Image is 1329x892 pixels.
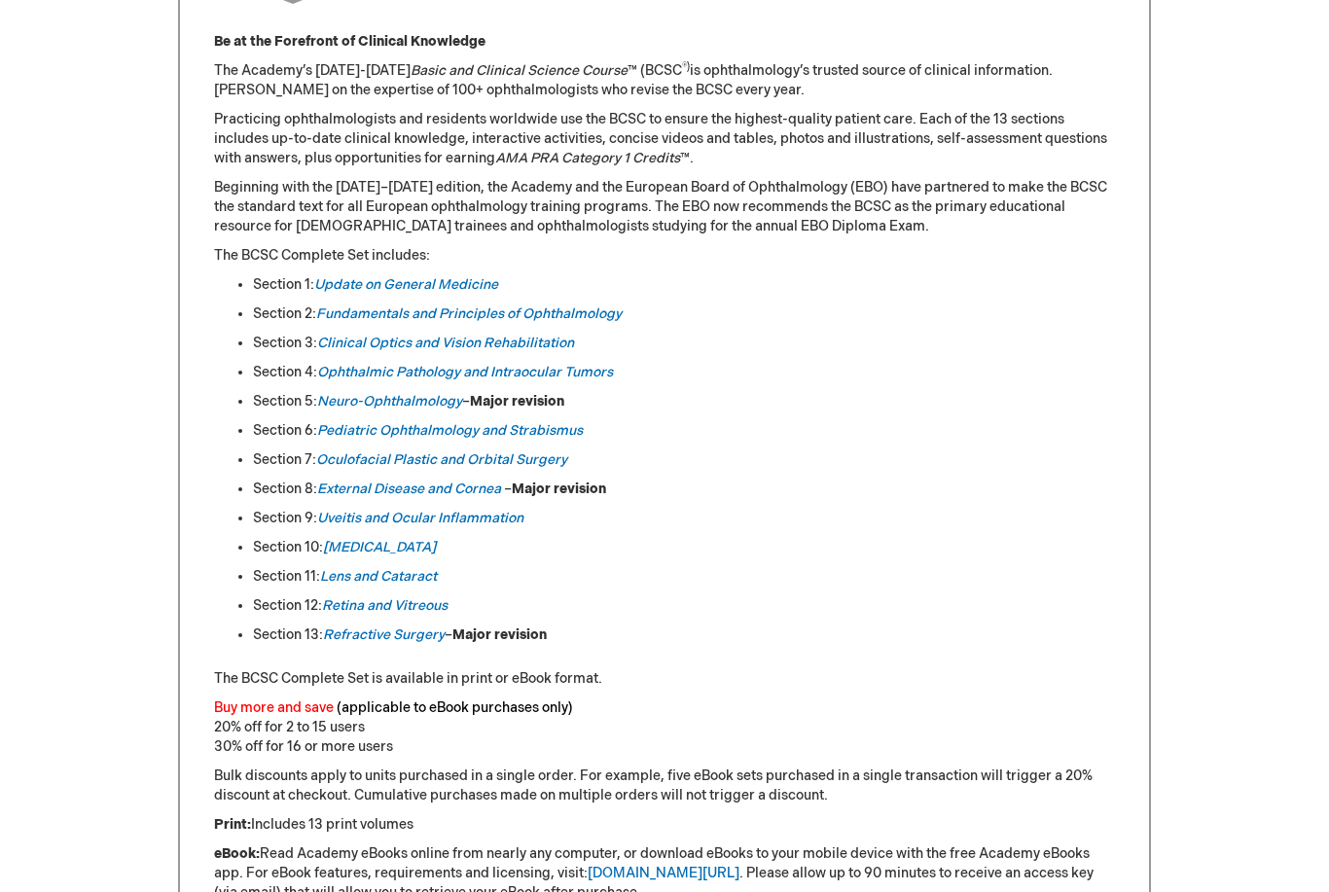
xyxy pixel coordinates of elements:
[470,393,564,410] strong: Major revision
[214,767,1115,805] p: Bulk discounts apply to units purchased in a single order. For example, five eBook sets purchased...
[317,510,523,526] a: Uveitis and Ocular Inflammation
[214,246,1115,266] p: The BCSC Complete Set includes:
[214,845,260,862] strong: eBook:
[317,335,574,351] a: Clinical Optics and Vision Rehabilitation
[214,33,485,50] strong: Be at the Forefront of Clinical Knowledge
[337,699,573,716] font: (applicable to eBook purchases only)
[253,538,1115,557] li: Section 10:
[214,61,1115,100] p: The Academy’s [DATE]-[DATE] ™ (BCSC is ophthalmology’s trusted source of clinical information. [P...
[323,539,436,555] a: [MEDICAL_DATA]
[682,61,690,73] sup: ®)
[253,450,1115,470] li: Section 7:
[512,481,606,497] strong: Major revision
[214,816,251,833] strong: Print:
[320,568,437,585] a: Lens and Cataract
[253,421,1115,441] li: Section 6:
[495,150,680,166] em: AMA PRA Category 1 Credits
[253,596,1115,616] li: Section 12:
[317,393,462,410] a: Neuro-Ophthalmology
[253,275,1115,295] li: Section 1:
[316,451,567,468] a: Oculofacial Plastic and Orbital Surgery
[214,699,334,716] font: Buy more and save
[214,698,1115,757] p: 20% off for 2 to 15 users 30% off for 16 or more users
[253,509,1115,528] li: Section 9:
[411,62,628,79] em: Basic and Clinical Science Course
[253,304,1115,324] li: Section 2:
[317,364,613,380] a: Ophthalmic Pathology and Intraocular Tumors
[588,865,739,881] a: [DOMAIN_NAME][URL]
[253,480,1115,499] li: Section 8: –
[314,276,498,293] a: Update on General Medicine
[317,481,501,497] a: External Disease and Cornea
[214,178,1115,236] p: Beginning with the [DATE]–[DATE] edition, the Academy and the European Board of Ophthalmology (EB...
[452,626,547,643] strong: Major revision
[214,110,1115,168] p: Practicing ophthalmologists and residents worldwide use the BCSC to ensure the highest-quality pa...
[322,597,448,614] a: Retina and Vitreous
[316,305,622,322] a: Fundamentals and Principles of Ophthalmology
[253,363,1115,382] li: Section 4:
[253,567,1115,587] li: Section 11:
[253,392,1115,411] li: Section 5: –
[214,815,1115,835] p: Includes 13 print volumes
[317,422,583,439] a: Pediatric Ophthalmology and Strabismus
[253,625,1115,645] li: Section 13: –
[323,626,445,643] a: Refractive Surgery
[253,334,1115,353] li: Section 3:
[214,669,1115,689] p: The BCSC Complete Set is available in print or eBook format.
